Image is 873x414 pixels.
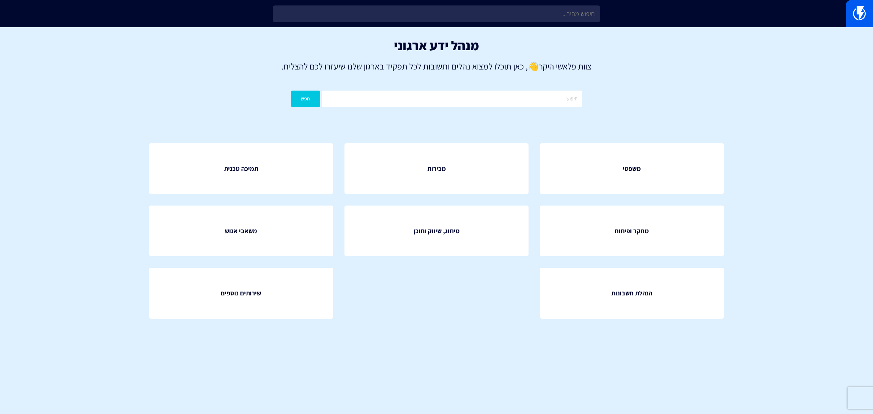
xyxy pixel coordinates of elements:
[225,226,257,236] span: משאבי אנוש
[623,164,641,174] span: משפטי
[615,226,649,236] span: מחקר ופיתוח
[528,60,539,72] strong: 👋
[344,206,529,256] a: מיתוג, שיווק ותוכן
[149,206,333,256] a: משאבי אנוש
[11,38,862,53] h1: מנהל ידע ארגוני
[611,288,652,298] span: הנהלת חשבונות
[273,5,600,22] input: חיפוש מהיר...
[322,91,582,107] input: חיפוש
[540,206,724,256] a: מחקר ופיתוח
[414,226,460,236] span: מיתוג, שיווק ותוכן
[291,91,320,107] button: חפש
[224,164,258,174] span: תמיכה טכנית
[11,60,862,72] p: צוות פלאשי היקר , כאן תוכלו למצוא נהלים ותשובות לכל תפקיד בארגון שלנו שיעזרו לכם להצליח.
[540,268,724,318] a: הנהלת חשבונות
[149,268,333,318] a: שירותים נוספים
[149,143,333,194] a: תמיכה טכנית
[540,143,724,194] a: משפטי
[427,164,446,174] span: מכירות
[344,143,529,194] a: מכירות
[221,288,261,298] span: שירותים נוספים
